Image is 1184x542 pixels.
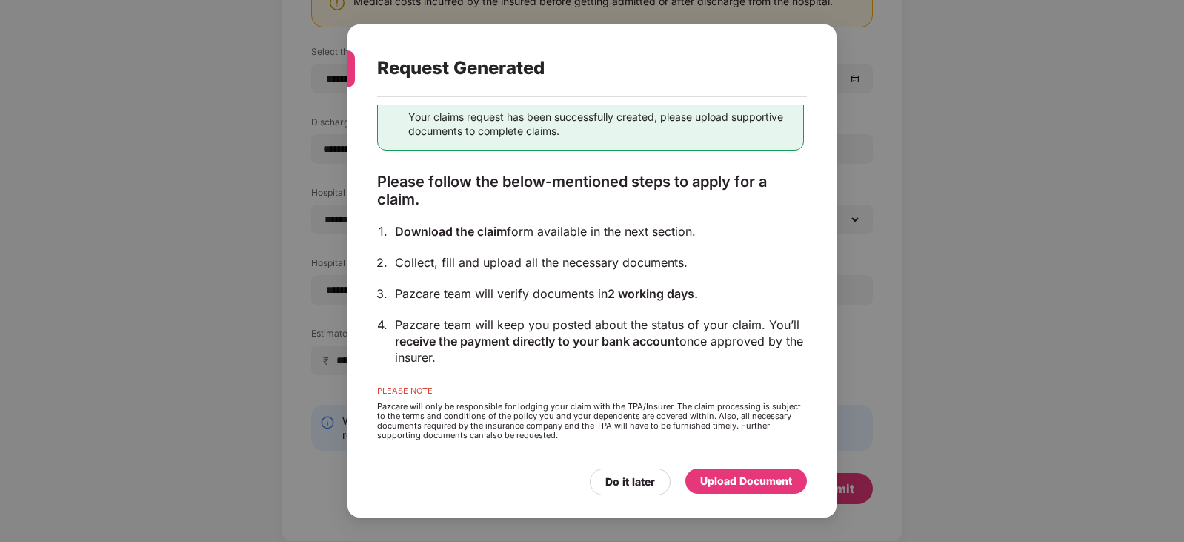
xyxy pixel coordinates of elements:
div: Pazcare team will keep you posted about the status of your claim. You’ll once approved by the ins... [395,317,804,366]
div: 1. [379,223,388,239]
div: Request Generated [377,39,771,97]
div: PLEASE NOTE [377,386,804,402]
div: Your claims request has been successfully created, please upload supportive documents to complete... [408,110,791,138]
div: form available in the next section. [395,223,804,239]
div: 2. [376,254,388,271]
div: 4. [377,317,388,333]
div: Pazcare will only be responsible for lodging your claim with the TPA/Insurer. The claim processin... [377,402,804,440]
div: Pazcare team will verify documents in [395,285,804,302]
div: Please follow the below-mentioned steps to apply for a claim. [377,173,804,208]
span: 2 working days. [608,286,698,301]
div: Do it later [605,474,655,490]
div: 3. [376,285,388,302]
span: Download the claim [395,224,507,239]
div: Collect, fill and upload all the necessary documents. [395,254,804,271]
span: receive the payment directly to your bank account [395,334,679,348]
div: Upload Document [700,473,792,489]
